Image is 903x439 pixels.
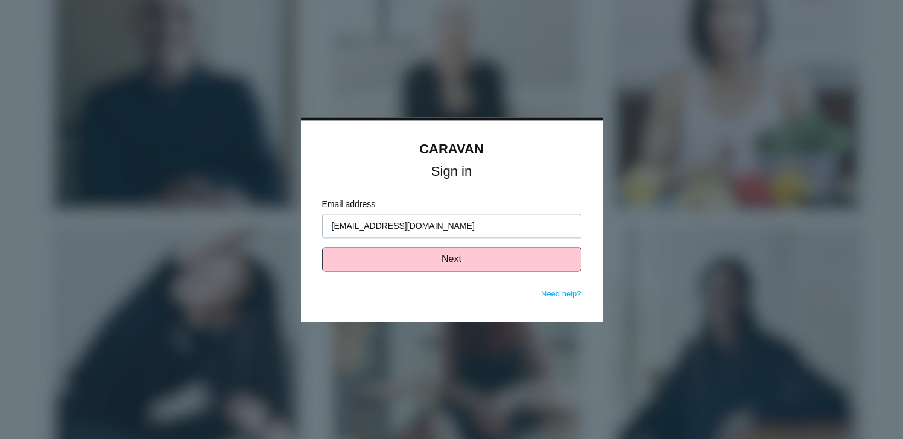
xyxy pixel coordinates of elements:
button: Next [322,247,581,271]
a: CARAVAN [419,141,484,156]
a: Need help? [541,289,581,298]
h1: Sign in [322,166,581,177]
label: Email address [322,198,581,211]
input: Enter your email address [322,214,581,238]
